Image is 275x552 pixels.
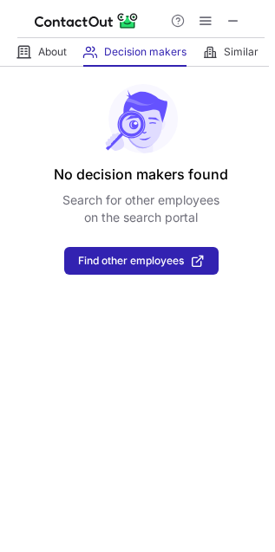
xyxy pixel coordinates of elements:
[64,247,219,275] button: Find other employees
[35,10,139,31] img: ContactOut v5.3.10
[104,84,179,153] img: No leads found
[104,45,187,59] span: Decision makers
[62,192,219,226] p: Search for other employees on the search portal
[38,45,67,59] span: About
[54,164,228,185] header: No decision makers found
[78,255,184,267] span: Find other employees
[224,45,259,59] span: Similar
